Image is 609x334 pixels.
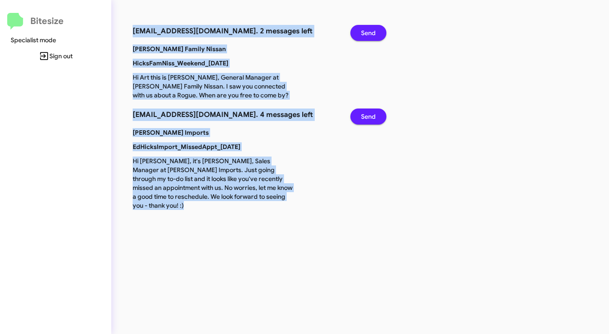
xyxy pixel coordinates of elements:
button: Send [350,109,386,125]
b: [PERSON_NAME] Family Nissan [133,45,226,53]
b: EdHicksImport_MissedAppt_[DATE] [133,143,240,151]
span: Send [361,25,376,41]
a: Bitesize [7,13,64,30]
button: Send [350,25,386,41]
span: Sign out [7,48,104,64]
p: Hi Art this is [PERSON_NAME], General Manager at [PERSON_NAME] Family Nissan. I saw you connected... [126,73,300,100]
h3: [EMAIL_ADDRESS][DOMAIN_NAME]. 2 messages left [133,25,337,37]
p: Hi [PERSON_NAME], it's [PERSON_NAME], Sales Manager at [PERSON_NAME] Imports. Just going through ... [126,157,300,210]
b: HicksFamNiss_Weekend_[DATE] [133,59,228,67]
h3: [EMAIL_ADDRESS][DOMAIN_NAME]. 4 messages left [133,109,337,121]
b: [PERSON_NAME] Imports [133,129,209,137]
span: Send [361,109,376,125]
